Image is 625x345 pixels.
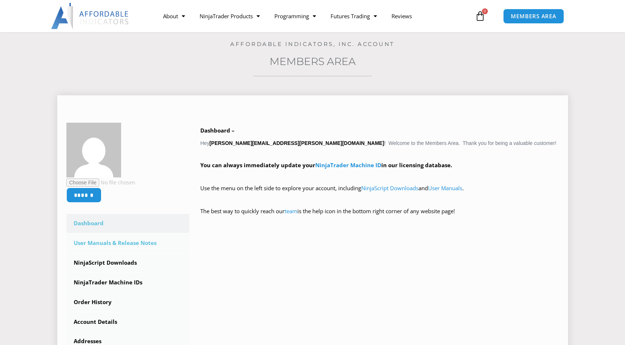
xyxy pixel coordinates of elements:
strong: You can always immediately update your in our licensing database. [200,161,452,169]
p: The best way to quickly reach our is the help icon in the bottom right corner of any website page! [200,206,559,227]
a: NinjaTrader Machine IDs [66,273,190,292]
p: Use the menu on the left side to explore your account, including and . [200,183,559,204]
a: User Manuals [428,184,462,192]
a: Order History [66,293,190,312]
a: NinjaScript Downloads [361,184,418,192]
a: MEMBERS AREA [503,9,564,24]
a: NinjaTrader Products [192,8,267,24]
div: Hey ! Welcome to the Members Area. Thank you for being a valuable customer! [200,126,559,227]
a: NinjaTrader Machine ID [315,161,381,169]
a: 0 [464,5,496,27]
a: Dashboard [66,214,190,233]
img: LogoAI | Affordable Indicators – NinjaTrader [51,3,130,29]
img: 2e0de0e6c6d7b7261789634c65fd1104633be92574be1bc4e795ec7bb1ab75d5 [66,123,121,177]
a: team [285,207,297,215]
a: NinjaScript Downloads [66,253,190,272]
nav: Menu [156,8,473,24]
span: 0 [482,8,488,14]
a: Members Area [270,55,356,68]
a: User Manuals & Release Notes [66,234,190,253]
a: Affordable Indicators, Inc. Account [230,41,395,47]
strong: [PERSON_NAME][EMAIL_ADDRESS][PERSON_NAME][DOMAIN_NAME] [209,140,384,146]
span: MEMBERS AREA [511,14,556,19]
b: Dashboard – [200,127,235,134]
a: Reviews [384,8,419,24]
a: Programming [267,8,323,24]
a: Futures Trading [323,8,384,24]
a: About [156,8,192,24]
a: Account Details [66,313,190,331]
